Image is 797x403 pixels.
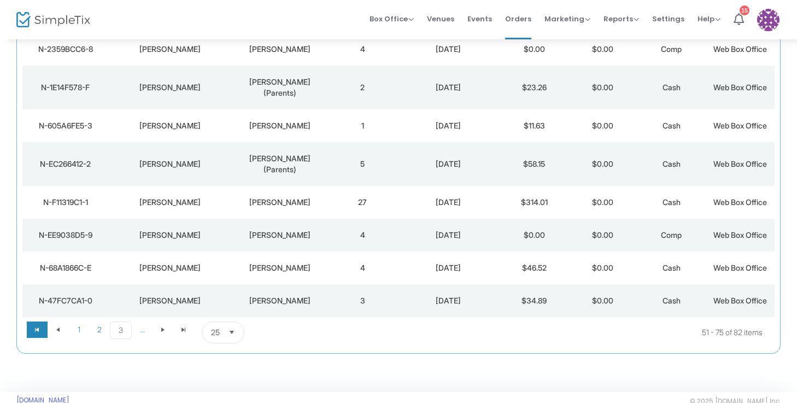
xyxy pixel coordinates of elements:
[500,252,569,284] td: $46.52
[663,83,681,92] span: Cash
[54,325,62,334] span: Go to the previous page
[663,121,681,130] span: Cash
[569,109,637,142] td: $0.00
[661,230,682,240] span: Comp
[179,325,188,334] span: Go to the last page
[713,296,767,305] span: Web Box Office
[173,322,194,338] span: Go to the last page
[328,186,397,219] td: 27
[661,44,682,54] span: Comp
[713,263,767,272] span: Web Box Office
[111,159,229,170] div: Katherine
[89,322,110,338] span: Page 2
[400,262,497,273] div: 9/15/2025
[25,120,106,131] div: N-605A6FE5-3
[235,230,325,241] div: Coombs
[663,263,681,272] span: Cash
[505,5,531,33] span: Orders
[111,120,229,131] div: Katherine
[698,14,720,24] span: Help
[500,186,569,219] td: $314.01
[132,322,153,338] span: Page 4
[652,5,684,33] span: Settings
[235,77,325,98] div: Hardin (Parents)
[349,322,763,343] kendo-pager-info: 51 - 75 of 82 items
[370,14,414,24] span: Box Office
[500,109,569,142] td: $11.63
[111,295,229,306] div: Katherine
[500,142,569,186] td: $58.15
[235,153,325,175] div: Hardin (Parents)
[569,186,637,219] td: $0.00
[235,295,325,306] div: Hardin
[328,142,397,186] td: 5
[663,159,681,168] span: Cash
[328,33,397,66] td: 4
[544,14,590,24] span: Marketing
[400,230,497,241] div: 9/15/2025
[713,44,767,54] span: Web Box Office
[27,322,48,338] span: Go to the first page
[569,219,637,252] td: $0.00
[25,262,106,273] div: N-68A1866C-E
[569,284,637,317] td: $0.00
[224,322,239,343] button: Select
[400,159,497,170] div: 9/15/2025
[110,322,132,339] span: Page 3
[25,197,106,208] div: N-F11319C1-1
[111,197,229,208] div: Tammie
[400,44,497,55] div: 9/15/2025
[153,322,173,338] span: Go to the next page
[111,44,229,55] div: Tarver
[111,82,229,93] div: Katherine
[328,219,397,252] td: 4
[159,325,167,334] span: Go to the next page
[68,322,89,338] span: Page 1
[48,322,68,338] span: Go to the previous page
[111,230,229,241] div: Elizabeth
[713,83,767,92] span: Web Box Office
[740,5,749,15] div: 15
[25,230,106,241] div: N-EE9038D5-9
[235,44,325,55] div: Reeder
[25,44,106,55] div: N-2359BCC6-8
[427,5,454,33] span: Venues
[400,197,497,208] div: 9/15/2025
[663,197,681,207] span: Cash
[569,33,637,66] td: $0.00
[25,295,106,306] div: N-47FC7CA1-0
[569,142,637,186] td: $0.00
[467,5,492,33] span: Events
[328,109,397,142] td: 1
[713,230,767,240] span: Web Box Office
[235,120,325,131] div: Hardin
[500,33,569,66] td: $0.00
[500,66,569,109] td: $23.26
[500,219,569,252] td: $0.00
[111,262,229,273] div: Elizabeth
[25,159,106,170] div: N-EC266412-2
[603,14,639,24] span: Reports
[400,295,497,306] div: 9/15/2025
[33,325,42,334] span: Go to the first page
[400,82,497,93] div: 9/15/2025
[663,296,681,305] span: Cash
[235,262,325,273] div: Coombs
[569,66,637,109] td: $0.00
[328,284,397,317] td: 3
[713,159,767,168] span: Web Box Office
[713,197,767,207] span: Web Box Office
[328,252,397,284] td: 4
[211,327,220,338] span: 25
[25,82,106,93] div: N-1E14F578-F
[235,197,325,208] div: Reeder
[713,121,767,130] span: Web Box Office
[328,66,397,109] td: 2
[500,284,569,317] td: $34.89
[569,252,637,284] td: $0.00
[400,120,497,131] div: 9/15/2025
